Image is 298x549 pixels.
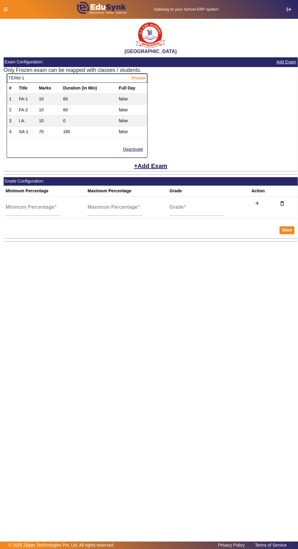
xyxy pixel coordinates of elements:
[169,204,184,210] mat-label: Grade
[123,146,144,153] button: Deactivate
[117,83,147,94] th: Full Day
[37,126,61,137] td: 70
[215,541,248,549] a: Privacy Policy
[4,49,298,54] h2: [GEOGRAPHIC_DATA]
[117,126,147,137] td: false
[17,115,37,126] td: I.A.
[167,186,249,197] th: Grade
[117,104,147,115] td: false
[61,104,117,115] td: 60
[249,186,274,197] th: Action
[279,200,285,207] mat-icon: delete_outline
[9,542,115,548] p: © 2025 Zipper Technologies Pvt. Ltd. All rights reserved.
[117,115,147,126] td: false
[37,93,61,104] td: 10
[37,115,61,126] td: 10
[17,83,37,94] th: Title
[135,20,166,49] img: b9104f0a-387a-4379-b368-ffa933cda262
[37,104,61,115] td: 10
[17,104,37,115] td: FA-2
[7,74,147,83] mat-card-header: TERM-1
[7,115,17,126] td: 3
[17,93,37,104] td: FA-1
[7,83,17,94] th: #
[61,93,117,104] td: 60
[88,204,138,210] mat-label: Maximum Percentage
[133,161,168,171] button: Add Exam
[4,186,85,197] th: Minimum Percentage
[6,204,54,210] mat-label: Minimum Percentage
[61,126,117,137] td: 180
[132,75,146,81] span: Frozen
[7,126,17,137] td: 4
[117,93,147,104] td: false
[7,93,17,104] td: 1
[4,67,298,73] h5: Only Frozen exam can be mapped with classes / students.
[7,104,17,115] td: 2
[140,7,233,12] h5: Gateway to your School ERP system
[4,177,298,186] mat-card-header: Grade Configuration:
[61,115,117,126] td: 0
[252,541,289,549] a: Terms of Service
[276,58,297,66] button: Add Exam
[85,186,167,197] th: Maximum Percentage
[37,83,61,94] th: Marks
[17,126,37,137] td: SA-1
[169,206,224,213] input: Grade
[279,226,294,234] button: Save
[4,57,298,67] mat-card-header: Exam Configuration:
[61,83,117,94] th: Duration (in Min)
